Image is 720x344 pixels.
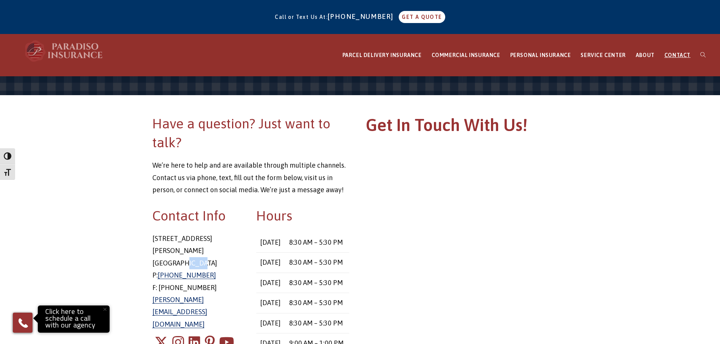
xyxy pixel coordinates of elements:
[366,114,563,140] h1: Get In Touch With Us!
[256,206,349,225] h2: Hours
[23,40,106,62] img: Paradiso Insurance
[152,296,207,328] a: [PERSON_NAME][EMAIL_ADDRESS][DOMAIN_NAME]
[576,34,630,76] a: SERVICE CENTER
[432,52,500,58] span: COMMERCIAL INSURANCE
[152,114,350,152] h2: Have a question? Just want to talk?
[399,11,445,23] a: GET A QUOTE
[289,238,343,246] time: 8:30 AM – 5:30 PM
[664,52,691,58] span: CONTACT
[152,206,245,225] h2: Contact Info
[510,52,571,58] span: PERSONAL INSURANCE
[660,34,695,76] a: CONTACT
[328,12,397,20] a: [PHONE_NUMBER]
[256,313,285,333] td: [DATE]
[342,52,422,58] span: PARCEL DELIVERY INSURANCE
[338,34,427,76] a: PARCEL DELIVERY INSURANCE
[256,253,285,273] td: [DATE]
[289,299,343,307] time: 8:30 AM – 5:30 PM
[289,319,343,327] time: 8:30 AM – 5:30 PM
[256,293,285,313] td: [DATE]
[152,233,245,330] p: [STREET_ADDRESS] [PERSON_NAME][GEOGRAPHIC_DATA] P: F: [PHONE_NUMBER]
[158,271,216,279] a: [PHONE_NUMBER]
[256,233,285,253] td: [DATE]
[636,52,655,58] span: ABOUT
[289,279,343,287] time: 8:30 AM – 5:30 PM
[581,52,626,58] span: SERVICE CENTER
[275,14,328,20] span: Call or Text Us At:
[289,258,343,266] time: 8:30 AM – 5:30 PM
[256,273,285,293] td: [DATE]
[631,34,660,76] a: ABOUT
[152,159,350,196] p: We’re here to help and are available through multiple channels. Contact us via phone, text, fill ...
[427,34,505,76] a: COMMERCIAL INSURANCE
[505,34,576,76] a: PERSONAL INSURANCE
